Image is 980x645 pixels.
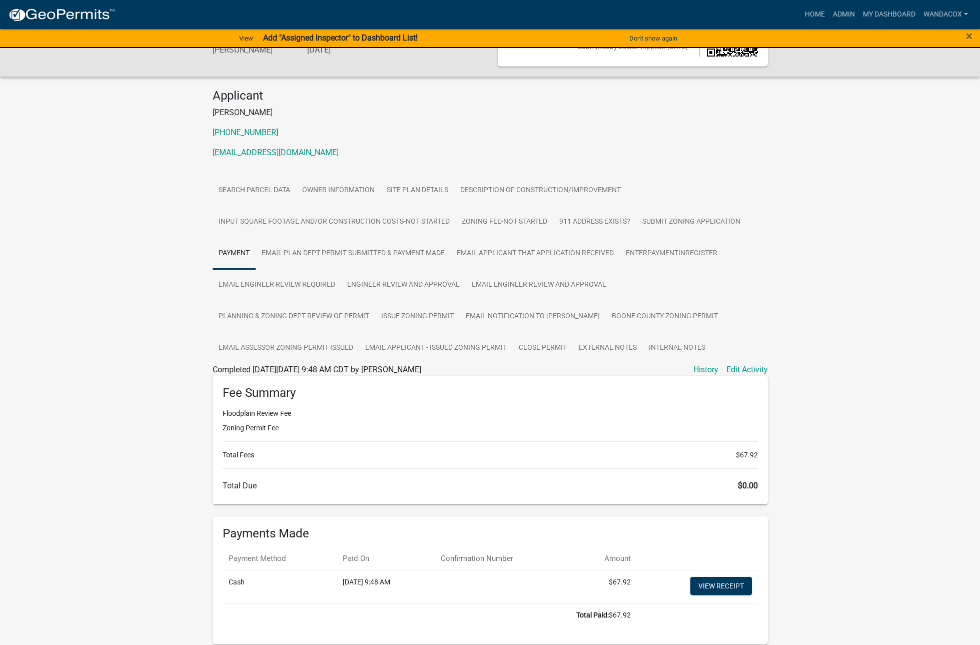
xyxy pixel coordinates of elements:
[451,238,620,270] a: Email applicant that Application Received
[553,206,636,238] a: 911 Address Exists?
[359,332,513,364] a: Email Applicant - Issued Zoning Permit
[223,423,758,433] li: Zoning Permit Fee
[966,29,972,43] span: ×
[213,175,296,207] a: Search Parcel Data
[738,481,758,490] span: $0.00
[381,175,454,207] a: Site Plan Details
[213,238,256,270] a: Payment
[513,332,573,364] a: Close Permit
[620,238,723,270] a: EnterPaymentInRegister
[213,107,768,119] p: [PERSON_NAME]
[801,5,829,24] a: Home
[341,269,466,301] a: Engineer Review and Approval
[213,89,768,103] h4: Applicant
[213,206,456,238] a: Input Square Footage and/or Construction Costs-Not Started
[213,332,359,364] a: Email Assessor Zoning Permit issued
[223,481,758,490] h6: Total Due
[213,301,375,333] a: Planning & Zoning Dept Review of Permit
[337,570,435,603] td: [DATE] 9:48 AM
[919,5,972,24] a: WandaCox
[263,33,418,43] strong: Add "Assigned Inspector" to Dashboard List!
[643,332,711,364] a: Internal Notes
[573,332,643,364] a: External Notes
[636,206,746,238] a: Submit Zoning Application
[736,450,758,460] span: $67.92
[213,269,341,301] a: Email Engineer review required
[726,364,768,376] a: Edit Activity
[375,301,460,333] a: Issue Zoning Permit
[296,175,381,207] a: Owner Information
[256,238,451,270] a: Email Plan Dept Permit submitted & Payment made
[573,547,637,570] th: Amount
[966,30,972,42] button: Close
[693,364,718,376] a: History
[829,5,859,24] a: Admin
[576,611,609,619] b: Total Paid:
[625,30,681,47] button: Don't show again
[578,43,688,51] span: Submitted on [DATE]
[466,269,612,301] a: Email Engineer Review and Approval
[307,45,387,55] h6: [DATE]
[337,547,435,570] th: Paid On
[213,128,278,137] a: [PHONE_NUMBER]
[223,547,337,570] th: Payment Method
[235,30,257,47] a: View
[690,577,752,595] a: View receipt
[454,175,627,207] a: Description of Construction/Improvement
[223,603,637,626] td: $67.92
[213,45,293,55] h6: [PERSON_NAME]
[456,206,553,238] a: Zoning Fee-Not Started
[223,450,758,460] li: Total Fees
[610,43,658,51] span: by LesliePhipps
[223,408,758,419] li: Floodplain Review Fee
[223,386,758,400] h6: Fee Summary
[606,301,724,333] a: Boone County Zoning Permit
[435,547,574,570] th: Confirmation Number
[460,301,606,333] a: Email notification to [PERSON_NAME]
[573,570,637,603] td: $67.92
[213,365,421,374] span: Completed [DATE][DATE] 9:48 AM CDT by [PERSON_NAME]
[223,526,758,541] h6: Payments Made
[223,570,337,603] td: Cash
[859,5,919,24] a: My Dashboard
[213,148,339,157] a: [EMAIL_ADDRESS][DOMAIN_NAME]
